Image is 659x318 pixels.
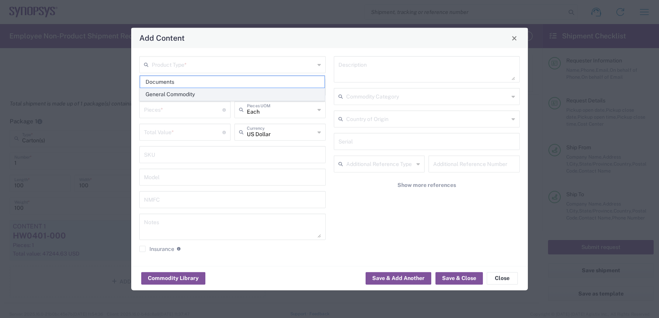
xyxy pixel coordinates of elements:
[140,88,325,100] span: General Commodity
[509,33,520,43] button: Close
[141,272,205,284] button: Commodity Library
[139,32,185,43] h4: Add Content
[397,181,456,189] span: Show more references
[139,246,174,252] label: Insurance
[140,76,325,88] span: Documents
[487,272,518,284] button: Close
[435,272,483,284] button: Save & Close
[366,272,431,284] button: Save & Add Another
